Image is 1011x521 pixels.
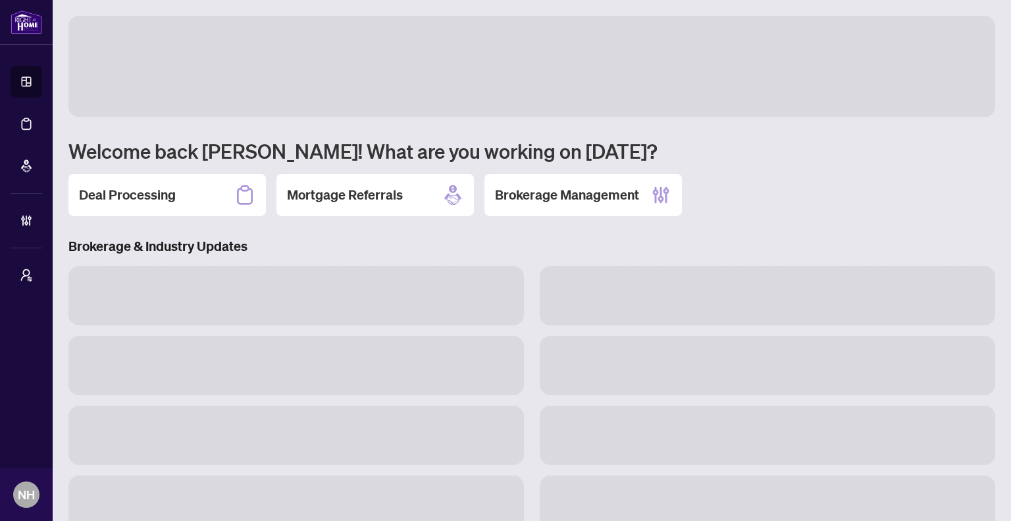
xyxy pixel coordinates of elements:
[68,237,995,256] h3: Brokerage & Industry Updates
[20,269,33,282] span: user-switch
[495,186,639,204] h2: Brokerage Management
[18,485,35,504] span: NH
[287,186,403,204] h2: Mortgage Referrals
[68,138,995,163] h1: Welcome back [PERSON_NAME]! What are you working on [DATE]?
[79,186,176,204] h2: Deal Processing
[11,10,42,34] img: logo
